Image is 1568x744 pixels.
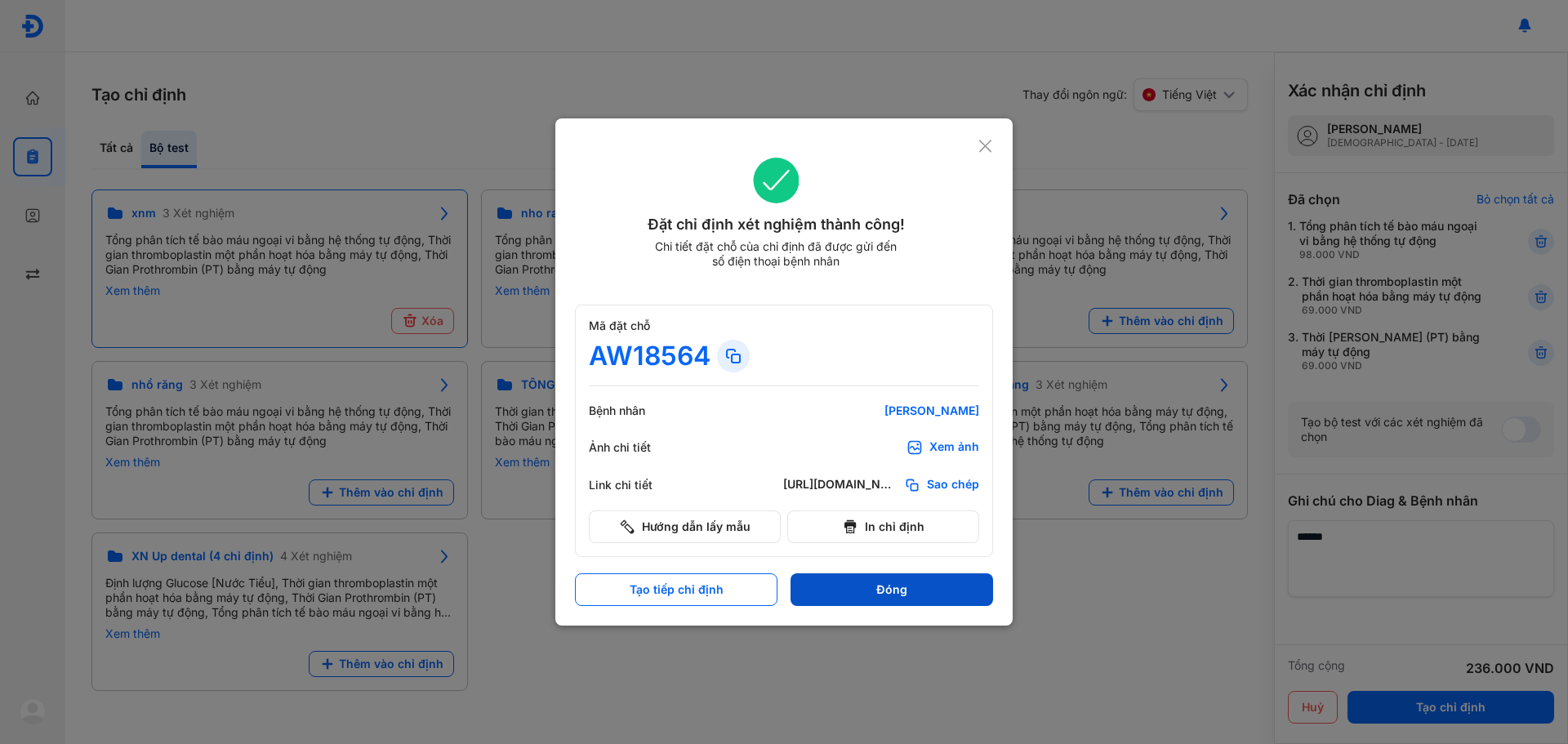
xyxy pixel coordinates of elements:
button: Đóng [791,573,993,606]
div: Xem ảnh [929,439,979,456]
button: Tạo tiếp chỉ định [575,573,777,606]
div: [PERSON_NAME] [783,403,979,418]
span: Sao chép [927,477,979,493]
div: Link chi tiết [589,478,687,492]
div: Bệnh nhân [589,403,687,418]
button: Hướng dẫn lấy mẫu [589,510,781,543]
div: Ảnh chi tiết [589,440,687,455]
div: AW18564 [589,340,710,372]
div: Chi tiết đặt chỗ của chỉ định đã được gửi đến số điện thoại bệnh nhân [648,239,904,269]
button: In chỉ định [787,510,979,543]
div: Đặt chỉ định xét nghiệm thành công! [575,213,978,236]
div: Mã đặt chỗ [589,319,979,333]
div: [URL][DOMAIN_NAME] [783,477,898,493]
